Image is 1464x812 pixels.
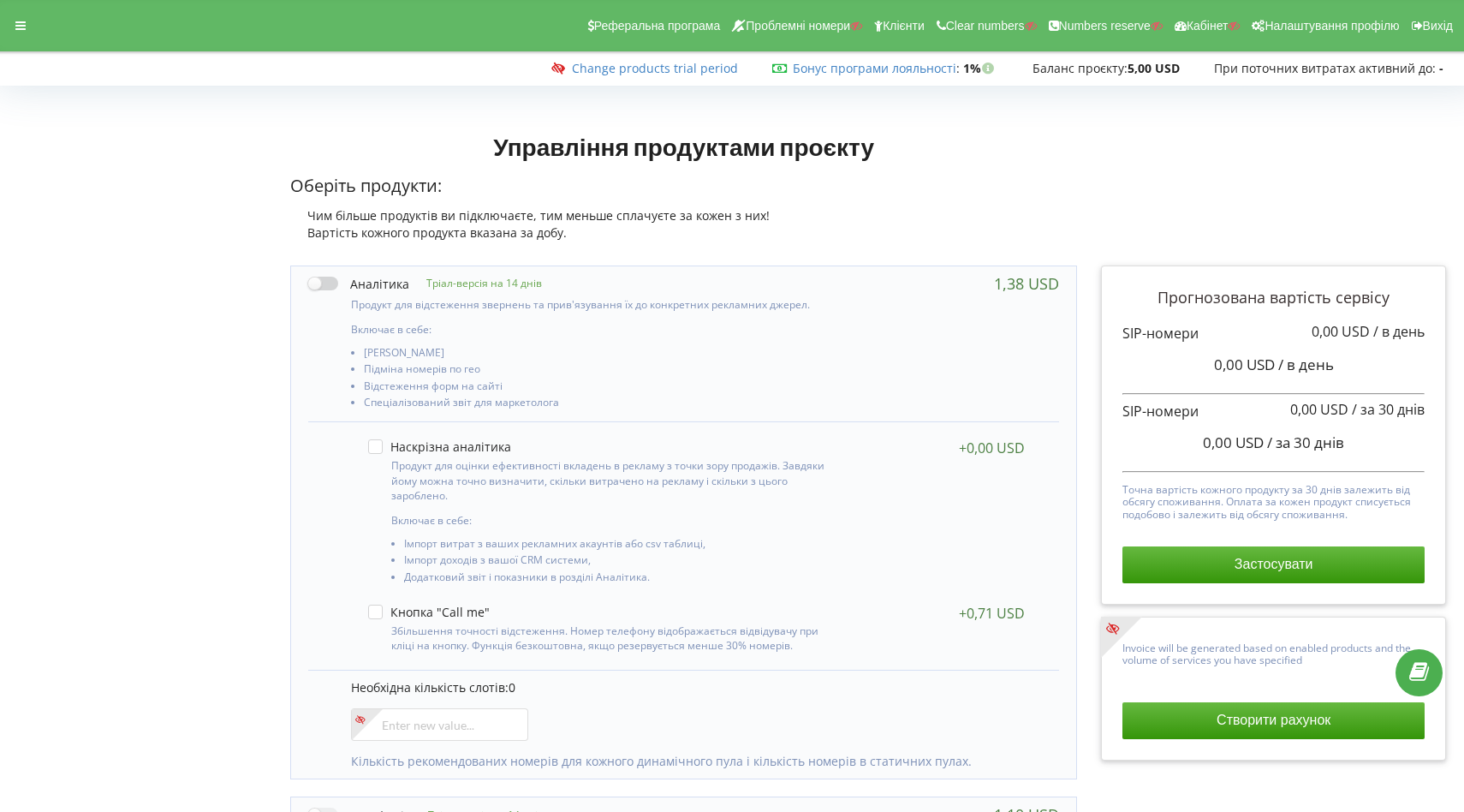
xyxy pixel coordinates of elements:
p: Необхідна кількість слотів: [351,679,1042,696]
div: 1,38 USD [994,275,1059,292]
li: Імпорт витрат з ваших рекламних акаунтів або csv таблиці, [404,538,828,554]
label: Кнопка "Call me" [368,605,490,619]
span: 0,00 USD [1312,322,1370,341]
li: Додатковий звіт і показники в розділі Аналітика. [404,571,828,588]
p: Invoice will be generated based on enabled products and the volume of services you have specified [1122,638,1425,667]
span: 0,00 USD [1214,355,1275,374]
p: Включає в себе: [351,322,834,337]
p: Прогнозована вартість сервісу [1122,287,1425,309]
span: : [793,60,960,76]
span: Кабінет [1187,19,1229,33]
p: SIP-номери [1122,402,1425,421]
span: / в день [1373,322,1425,341]
span: / в день [1278,355,1334,374]
label: Аналітика [308,275,409,293]
p: Тріал-версія на 14 днів [409,276,542,290]
span: 0,00 USD [1290,400,1348,419]
span: 0 [509,679,515,696]
input: Enter new value... [351,708,528,741]
a: Бонус програми лояльності [793,60,956,76]
span: Баланс проєкту: [1033,60,1128,76]
span: / за 30 днів [1352,400,1425,419]
span: Вихід [1423,19,1453,33]
div: +0,71 USD [959,605,1025,622]
span: Проблемні номери [746,19,850,33]
li: Підміна номерів по гео [364,363,834,379]
strong: 5,00 USD [1128,60,1180,76]
h1: Управління продуктами проєкту [290,131,1077,162]
button: Створити рахунок [1122,702,1425,738]
li: Імпорт доходів з вашої CRM системи, [404,554,828,570]
span: / за 30 днів [1267,433,1344,452]
button: Застосувати [1122,546,1425,582]
span: Numbers reserve [1059,19,1151,33]
span: 0,00 USD [1203,433,1264,452]
p: Кількість рекомендованих номерів для кожного динамічного пула і кількість номерів в статичних пулах. [351,753,1042,770]
span: Реферальна програма [594,19,721,33]
span: Clear numbers [946,19,1025,33]
p: Точна вартість кожного продукту за 30 днів залежить від обсягу споживання. Оплата за кожен продук... [1122,480,1425,521]
p: Продукт для оцінки ефективності вкладень в рекламу з точки зору продажів. Завдяки йому можна точн... [391,458,828,502]
p: Збільшення точності відстеження. Номер телефону відображається відвідувачу при кліці на кнопку. Ф... [391,624,828,653]
div: Вартість кожного продукта вказана за добу. [290,224,1077,242]
p: SIP-номери [1122,324,1425,343]
p: Включає в себе: [391,513,828,528]
div: Чим більше продуктів ви підключаєте, тим меньше сплачуєте за кожен з них! [290,207,1077,224]
div: +0,00 USD [959,439,1025,457]
strong: - [1439,60,1443,76]
span: Клієнти [883,19,925,33]
li: [PERSON_NAME] [364,347,834,363]
li: Спеціалізований звіт для маркетолога [364,397,834,413]
span: Налаштування профілю [1265,19,1399,33]
li: Відстеження форм на сайті [364,380,834,397]
strong: 1% [963,60,998,76]
a: Change products trial period [572,60,738,76]
p: Продукт для відстеження звернень та прив'язування їх до конкретних рекламних джерел. [351,297,834,312]
span: При поточних витратах активний до: [1214,60,1436,76]
label: Наскрізна аналітика [368,439,511,454]
p: Оберіть продукти: [290,174,1077,199]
